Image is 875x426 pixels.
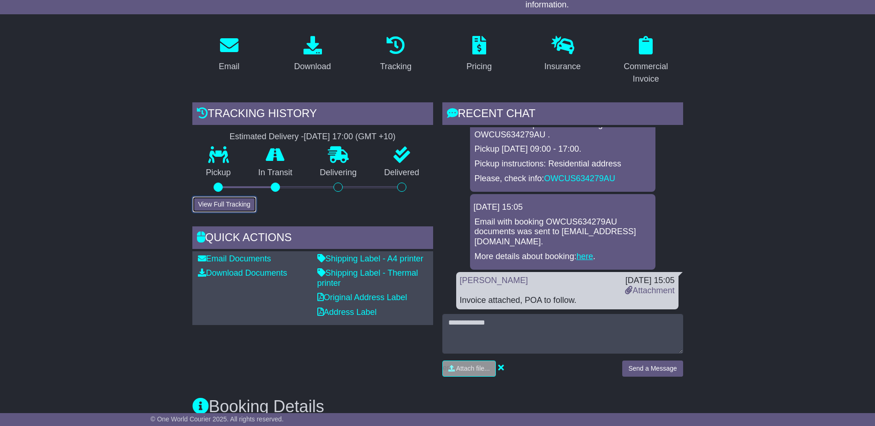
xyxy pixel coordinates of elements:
p: Pickup instructions: Residential address [475,159,651,169]
div: [DATE] 15:05 [625,276,674,286]
div: Pricing [466,60,492,73]
p: In Transit [244,168,306,178]
a: Pricing [460,33,498,76]
div: RECENT CHAT [442,102,683,127]
a: Address Label [317,308,377,317]
div: Estimated Delivery - [192,132,433,142]
a: Email [213,33,245,76]
button: View Full Tracking [192,196,256,213]
div: Insurance [544,60,581,73]
a: Download Documents [198,268,287,278]
p: More details about booking: . [475,252,651,262]
span: © One World Courier 2025. All rights reserved. [150,415,284,423]
div: [DATE] 17:00 (GMT +10) [304,132,396,142]
p: Pickup [192,168,245,178]
h3: Booking Details [192,397,683,416]
div: Quick Actions [192,226,433,251]
div: Download [294,60,331,73]
div: Invoice attached, POA to follow. [460,296,675,306]
p: Rebook was requested for booking OWCUS634279AU . [475,120,651,140]
a: Shipping Label - Thermal printer [317,268,418,288]
p: Delivered [370,168,433,178]
div: Tracking [380,60,411,73]
a: [PERSON_NAME] [460,276,528,285]
a: Tracking [374,33,417,76]
a: Original Address Label [317,293,407,302]
div: [DATE] 15:05 [474,202,652,213]
a: Shipping Label - A4 printer [317,254,423,263]
a: Attachment [625,286,674,295]
p: Pickup [DATE] 09:00 - 17:00. [475,144,651,154]
a: Download [288,33,337,76]
a: here [577,252,593,261]
p: Delivering [306,168,371,178]
p: Please, check info: [475,174,651,184]
button: Send a Message [622,361,683,377]
a: Commercial Invoice [609,33,683,89]
a: Insurance [538,33,587,76]
a: OWCUS634279AU [544,174,615,183]
div: Email [219,60,239,73]
a: Email Documents [198,254,271,263]
p: Email with booking OWCUS634279AU documents was sent to [EMAIL_ADDRESS][DOMAIN_NAME]. [475,217,651,247]
div: Tracking history [192,102,433,127]
div: Commercial Invoice [615,60,677,85]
